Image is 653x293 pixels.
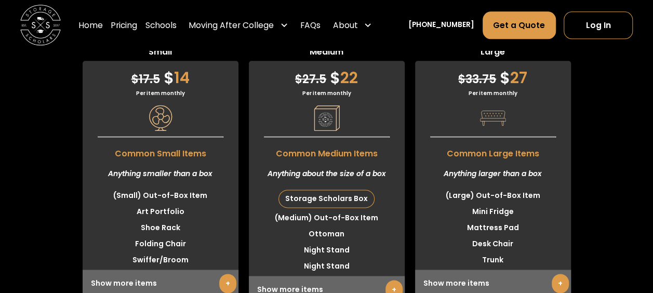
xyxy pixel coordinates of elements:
div: Per item monthly [415,89,571,97]
li: Night Stand [249,242,405,258]
a: Log In [564,11,633,39]
li: Mini Fridge [415,204,571,220]
li: Swiffer/Broom [83,252,238,268]
div: Moving After College [189,19,274,31]
li: Night Stand [249,258,405,274]
li: Mattress Pad [415,220,571,236]
li: Shoe Rack [83,220,238,236]
li: (Small) Out-of-Box Item [83,188,238,204]
li: Trunk [415,252,571,268]
span: Large [415,46,571,61]
span: Common Large Items [415,142,571,160]
div: Per item monthly [83,89,238,97]
li: (Large) Out-of-Box Item [415,188,571,204]
a: FAQs [300,11,321,39]
span: Medium [249,46,405,61]
span: $ [164,66,174,89]
div: 14 [83,61,238,89]
a: Pricing [111,11,137,39]
a: Schools [145,11,177,39]
a: [PHONE_NUMBER] [408,20,474,31]
div: 22 [249,61,405,89]
span: Small [83,46,238,61]
li: Folding Chair [83,236,238,252]
div: Anything larger than a box [415,160,571,188]
div: Anything smaller than a box [83,160,238,188]
span: $ [131,71,139,87]
div: 27 [415,61,571,89]
span: Common Small Items [83,142,238,160]
span: $ [330,66,340,89]
a: + [552,274,569,293]
span: Common Medium Items [249,142,405,160]
div: Moving After College [184,11,292,39]
a: + [219,274,236,293]
li: Ottoman [249,226,405,242]
span: 27.5 [295,71,326,87]
span: 33.75 [458,71,496,87]
span: $ [295,71,302,87]
img: Pricing Category Icon [148,105,174,131]
img: Storage Scholars main logo [20,5,61,46]
a: Get a Quote [483,11,556,39]
div: Anything about the size of a box [249,160,405,188]
li: Art Portfolio [83,204,238,220]
span: $ [500,66,510,89]
span: $ [458,71,465,87]
div: About [332,19,357,31]
div: About [329,11,376,39]
li: (Medium) Out-of-Box Item [249,210,405,226]
div: Per item monthly [249,89,405,97]
div: Storage Scholars Box [279,190,374,207]
img: Pricing Category Icon [480,105,506,131]
li: Desk Chair [415,236,571,252]
span: 17.5 [131,71,160,87]
a: Home [78,11,103,39]
img: Pricing Category Icon [314,105,340,131]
